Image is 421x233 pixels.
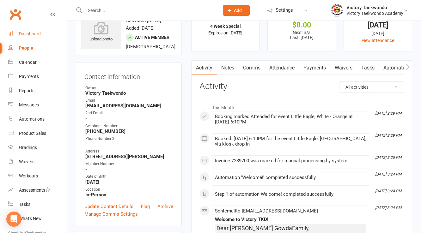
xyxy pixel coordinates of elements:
div: Owner [85,85,173,91]
a: Notes [217,61,239,75]
a: People [8,41,67,55]
a: Clubworx [8,6,23,22]
div: [DATE] [350,30,406,37]
strong: - [85,141,173,147]
div: Product Sales [19,131,46,136]
a: Payments [8,69,67,84]
div: Tasks [19,202,30,207]
div: Phone Number 2 [85,136,173,142]
a: Comms [239,61,265,75]
span: [DEMOGRAPHIC_DATA] [126,44,175,50]
strong: 4 Week Special [210,24,241,29]
a: Workouts [8,169,67,183]
div: Reports [19,88,34,93]
a: Archive [157,203,173,210]
a: Flag [141,203,150,210]
a: Activity [192,61,217,75]
div: Assessments [19,188,50,193]
span: Expires on [DATE] [208,30,242,35]
i: [DATE] 3:24 PM [375,172,401,176]
div: Open Intercom Messenger [6,212,21,227]
a: Messages [8,98,67,112]
div: upload photo [81,22,121,43]
span: Family, [292,225,310,231]
img: thumb_image1542833429.png [331,4,343,17]
a: Dashboard [8,27,67,41]
strong: [EMAIL_ADDRESS][DOMAIN_NAME] [85,103,173,109]
a: Manage Comms Settings [84,210,138,218]
div: Booking marked Attended for event Little Eagle, White - Orange at [DATE] 6:10PM [215,114,366,125]
div: Gradings [19,145,37,150]
a: Reports [8,84,67,98]
p: Next: n/a Last: [DATE] [273,30,330,40]
time: Added [DATE] [126,25,155,31]
div: Victory Taekwondo [346,5,403,10]
a: Tasks [8,197,67,212]
div: Invoice 7239700 was marked for manual processing by system [215,158,366,164]
div: Payments [19,74,39,79]
a: Update Contact Details [84,203,133,210]
div: Member Number [85,161,173,167]
i: [DATE] 3:24 PM [375,189,401,193]
strong: [STREET_ADDRESS][PERSON_NAME] [85,154,173,159]
span: Settings [276,3,293,17]
a: Tasks [357,61,379,75]
div: Automation 'Welcome!' completed successfully [215,175,366,180]
a: Payments [299,61,330,75]
div: Calendar [19,60,37,65]
div: Waivers [19,159,34,164]
span: Active member [135,35,169,40]
strong: - [85,166,173,172]
a: Automations [379,61,417,75]
a: Waivers [8,155,67,169]
li: This Month [199,101,404,111]
span: Add [234,8,242,13]
h3: Activity [199,81,404,91]
div: What's New [19,216,42,221]
div: $0.00 [273,22,330,28]
div: Booked: [DATE] 6:10PM for the event Little Eagle, [GEOGRAPHIC_DATA], via kiosk drop-in [215,136,366,147]
div: 2nd Email [85,110,173,116]
h3: Contact information [84,71,173,80]
a: Automations [8,112,67,126]
a: Gradings [8,140,67,155]
div: [DATE] [350,22,406,28]
div: Workouts [19,173,38,178]
div: Victory Taekwondo Academy [346,10,403,16]
div: Step 1 of automation Welcome! completed successfully [215,192,366,197]
strong: [DATE] [85,179,173,185]
div: Dashboard [19,31,41,36]
a: Waivers [330,61,357,75]
a: Assessments [8,183,67,197]
div: People [19,45,33,51]
div: Email [85,98,173,104]
strong: Victory Taekwondo [85,90,173,96]
div: Cellphone Number [85,123,173,129]
a: Calendar [8,55,67,69]
div: Automations [19,116,45,122]
button: Add [223,5,250,16]
div: Messages [19,102,39,107]
div: Welcome to Victory TKD! [215,217,366,222]
i: [DATE] 2:29 PM [375,133,401,138]
i: [DATE] 3:20 PM [375,155,401,160]
input: Search... [83,6,215,15]
strong: - [85,116,173,122]
span: Sent email to [EMAIL_ADDRESS][DOMAIN_NAME] [215,208,318,214]
a: view attendance [362,38,394,43]
div: Address [85,148,173,154]
a: Attendance [265,61,299,75]
i: [DATE] 3:24 PM [375,206,401,210]
div: Date of Birth [85,174,173,180]
i: [DATE] 2:29 PM [375,111,401,116]
strong: [PHONE_NUMBER] [85,128,173,134]
a: What's New [8,212,67,226]
div: Location [85,187,173,193]
a: Product Sales [8,126,67,140]
h5: Dear [PERSON_NAME] Gowda [217,225,365,231]
strong: In-Person [85,192,173,198]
